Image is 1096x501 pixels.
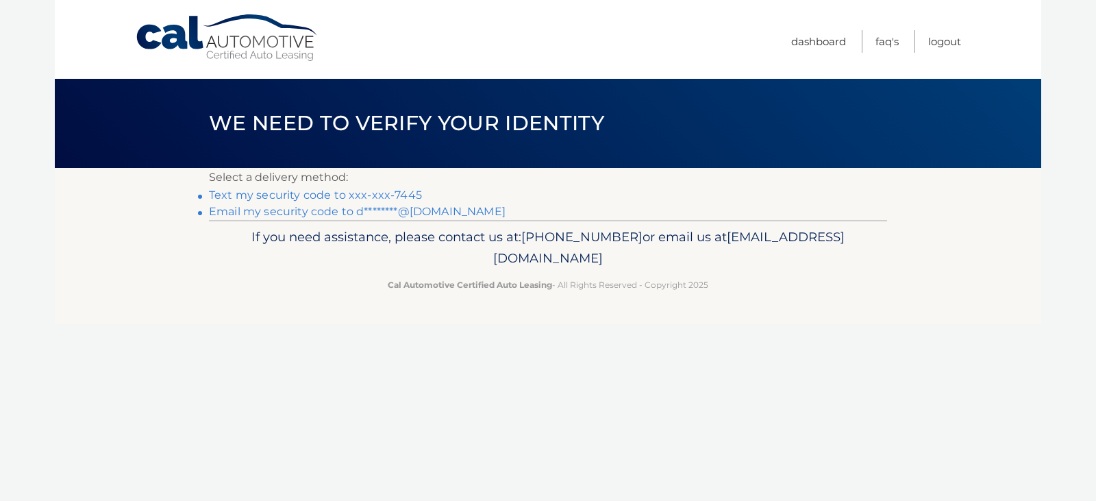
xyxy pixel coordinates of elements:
[928,30,961,53] a: Logout
[209,188,422,201] a: Text my security code to xxx-xxx-7445
[209,168,887,187] p: Select a delivery method:
[135,14,320,62] a: Cal Automotive
[875,30,899,53] a: FAQ's
[218,278,878,292] p: - All Rights Reserved - Copyright 2025
[218,226,878,270] p: If you need assistance, please contact us at: or email us at
[521,229,643,245] span: [PHONE_NUMBER]
[388,280,552,290] strong: Cal Automotive Certified Auto Leasing
[209,205,506,218] a: Email my security code to d********@[DOMAIN_NAME]
[791,30,846,53] a: Dashboard
[209,110,604,136] span: We need to verify your identity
